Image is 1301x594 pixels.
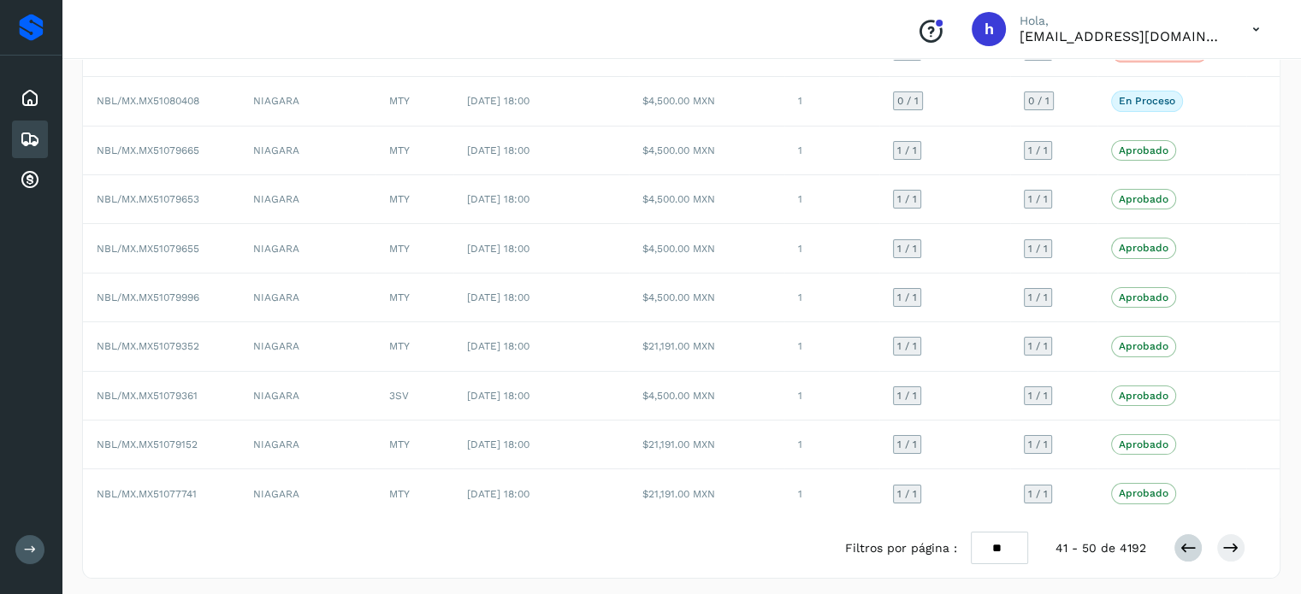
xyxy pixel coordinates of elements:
[897,96,919,106] span: 0 / 1
[629,469,785,517] td: $21,191.00 MXN
[629,322,785,371] td: $21,191.00 MXN
[784,77,879,126] td: 1
[784,224,879,273] td: 1
[784,322,879,371] td: 1
[376,469,453,517] td: MTY
[1119,193,1168,205] p: Aprobado
[376,175,453,224] td: MTY
[784,175,879,224] td: 1
[629,175,785,224] td: $4,500.00 MXN
[629,126,785,175] td: $4,500.00 MXN
[1119,390,1168,402] p: Aprobado
[467,438,529,450] span: [DATE] 18:00
[1028,96,1050,106] span: 0 / 1
[629,224,785,273] td: $4,500.00 MXN
[240,322,376,371] td: NIAGARA
[784,469,879,517] td: 1
[467,291,529,303] span: [DATE] 18:00
[1056,539,1146,557] span: 41 - 50 de 4192
[467,488,529,500] span: [DATE] 18:00
[629,372,785,421] td: $4,500.00 MXN
[376,372,453,421] td: 3SV
[97,291,199,303] span: NBL/MX.MX51079996
[784,372,879,421] td: 1
[376,322,453,371] td: MTY
[897,145,917,156] span: 1 / 1
[97,390,198,402] span: NBL/MX.MX51079361
[97,144,199,156] span: NBL/MX.MX51079665
[240,224,376,273] td: NIAGARA
[376,126,453,175] td: MTY
[467,193,529,205] span: [DATE] 18:00
[629,77,785,126] td: $4,500.00 MXN
[1119,144,1168,156] p: Aprobado
[240,77,376,126] td: NIAGARA
[97,193,199,205] span: NBL/MX.MX51079653
[376,421,453,469] td: MTY
[1020,14,1225,28] p: Hola,
[897,244,917,254] span: 1 / 1
[629,273,785,322] td: $4,500.00 MXN
[97,243,199,255] span: NBL/MX.MX51079655
[97,95,199,107] span: NBL/MX.MX51080408
[467,144,529,156] span: [DATE] 18:00
[1119,242,1168,254] p: Aprobado
[97,438,198,450] span: NBL/MX.MX51079152
[1119,340,1168,352] p: Aprobado
[1028,145,1048,156] span: 1 / 1
[240,273,376,322] td: NIAGARA
[12,121,48,158] div: Embarques
[467,243,529,255] span: [DATE] 18:00
[1028,244,1048,254] span: 1 / 1
[845,539,957,557] span: Filtros por página :
[240,126,376,175] td: NIAGARA
[897,194,917,204] span: 1 / 1
[897,292,917,303] span: 1 / 1
[240,469,376,517] td: NIAGARA
[1119,291,1168,303] p: Aprobado
[376,77,453,126] td: MTY
[1028,341,1048,351] span: 1 / 1
[376,273,453,322] td: MTY
[467,340,529,352] span: [DATE] 18:00
[897,391,917,401] span: 1 / 1
[1119,95,1175,107] p: En proceso
[467,95,529,107] span: [DATE] 18:00
[240,372,376,421] td: NIAGARA
[1028,391,1048,401] span: 1 / 1
[1028,292,1048,303] span: 1 / 1
[629,421,785,469] td: $21,191.00 MXN
[12,162,48,199] div: Cuentas por cobrar
[784,126,879,175] td: 1
[897,439,917,450] span: 1 / 1
[1028,194,1048,204] span: 1 / 1
[1119,487,1168,499] p: Aprobado
[784,273,879,322] td: 1
[897,489,917,499] span: 1 / 1
[240,175,376,224] td: NIAGARA
[240,421,376,469] td: NIAGARA
[97,488,197,500] span: NBL/MX.MX51077741
[97,340,199,352] span: NBL/MX.MX51079352
[897,341,917,351] span: 1 / 1
[1028,439,1048,450] span: 1 / 1
[1028,489,1048,499] span: 1 / 1
[376,224,453,273] td: MTY
[1020,28,1225,44] p: hpichardo@karesan.com.mx
[784,421,879,469] td: 1
[467,390,529,402] span: [DATE] 18:00
[12,79,48,117] div: Inicio
[1119,438,1168,450] p: Aprobado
